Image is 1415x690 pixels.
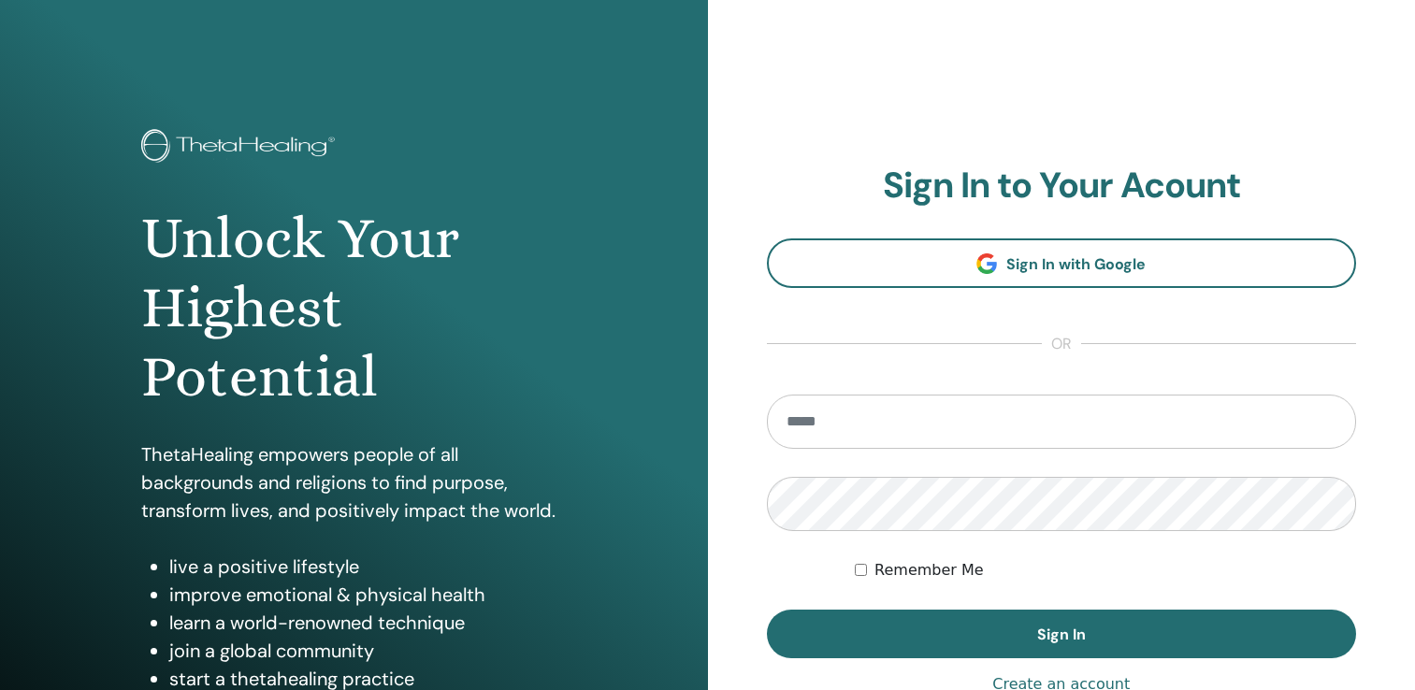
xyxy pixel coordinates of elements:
[169,581,566,609] li: improve emotional & physical health
[169,553,566,581] li: live a positive lifestyle
[1037,625,1086,644] span: Sign In
[767,165,1357,208] h2: Sign In to Your Acount
[169,609,566,637] li: learn a world-renowned technique
[767,610,1357,658] button: Sign In
[1006,254,1146,274] span: Sign In with Google
[1042,333,1081,355] span: or
[169,637,566,665] li: join a global community
[855,559,1356,582] div: Keep me authenticated indefinitely or until I manually logout
[141,440,566,525] p: ThetaHealing empowers people of all backgrounds and religions to find purpose, transform lives, a...
[874,559,984,582] label: Remember Me
[767,238,1357,288] a: Sign In with Google
[141,204,566,412] h1: Unlock Your Highest Potential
